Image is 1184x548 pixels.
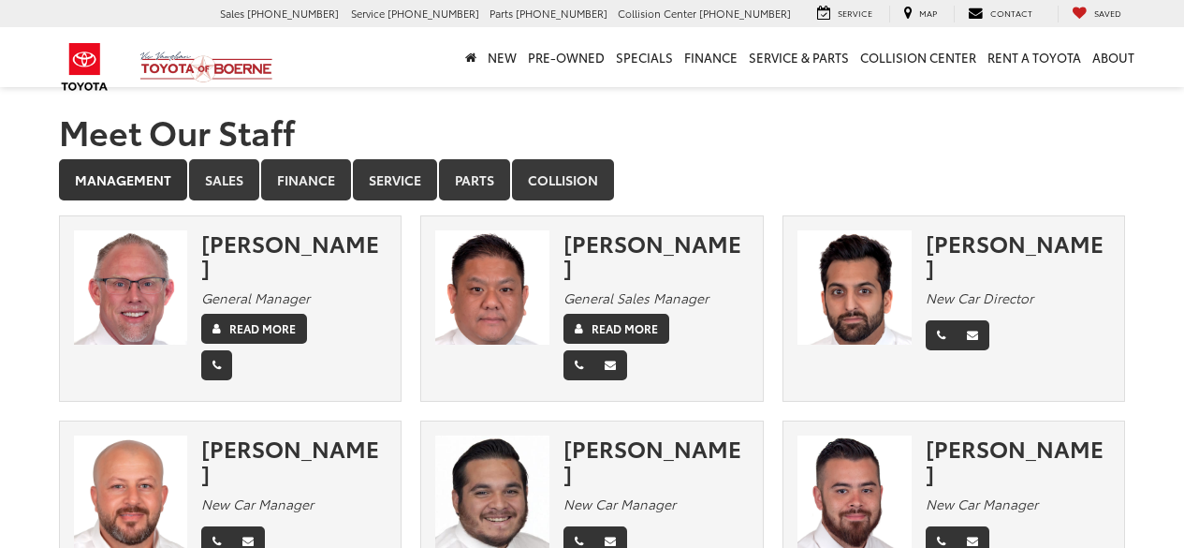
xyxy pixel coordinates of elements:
[926,230,1111,280] div: [PERSON_NAME]
[353,159,437,200] a: Service
[74,230,188,345] img: Chris Franklin
[954,6,1046,22] a: Contact
[982,27,1087,87] a: Rent a Toyota
[919,7,937,19] span: Map
[189,159,259,200] a: Sales
[563,495,676,513] em: New Car Manager
[261,159,351,200] a: Finance
[592,320,658,337] label: Read More
[990,7,1032,19] span: Contact
[610,27,679,87] a: Specials
[926,320,957,350] a: Phone
[855,27,982,87] a: Collision Center
[803,6,886,22] a: Service
[59,159,1126,202] div: Department Tabs
[563,289,709,307] em: General Sales Manager
[201,350,232,380] a: Phone
[699,6,791,21] span: [PHONE_NUMBER]
[460,27,482,87] a: Home
[563,230,749,280] div: [PERSON_NAME]
[1094,7,1121,19] span: Saved
[482,27,522,87] a: New
[563,314,669,344] a: Read More
[593,350,627,380] a: Email
[201,314,307,344] a: Read More
[522,27,610,87] a: Pre-Owned
[679,27,743,87] a: Finance
[229,320,296,337] label: Read More
[618,6,696,21] span: Collision Center
[1058,6,1135,22] a: My Saved Vehicles
[139,51,273,83] img: Vic Vaughan Toyota of Boerne
[59,159,187,200] a: Management
[387,6,479,21] span: [PHONE_NUMBER]
[797,230,912,345] img: Aman Shiekh
[743,27,855,87] a: Service & Parts: Opens in a new tab
[439,159,510,200] a: Parts
[956,320,989,350] a: Email
[563,350,594,380] a: Phone
[201,230,387,280] div: [PERSON_NAME]
[516,6,607,21] span: [PHONE_NUMBER]
[838,7,872,19] span: Service
[490,6,513,21] span: Parts
[59,112,1126,150] h1: Meet Our Staff
[435,230,549,345] img: Tuan Tran
[351,6,385,21] span: Service
[247,6,339,21] span: [PHONE_NUMBER]
[220,6,244,21] span: Sales
[889,6,951,22] a: Map
[926,289,1033,307] em: New Car Director
[512,159,614,200] a: Collision
[926,436,1111,485] div: [PERSON_NAME]
[563,436,749,485] div: [PERSON_NAME]
[1087,27,1140,87] a: About
[201,289,310,307] em: General Manager
[926,495,1038,513] em: New Car Manager
[201,495,314,513] em: New Car Manager
[201,436,387,485] div: [PERSON_NAME]
[50,37,120,97] img: Toyota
